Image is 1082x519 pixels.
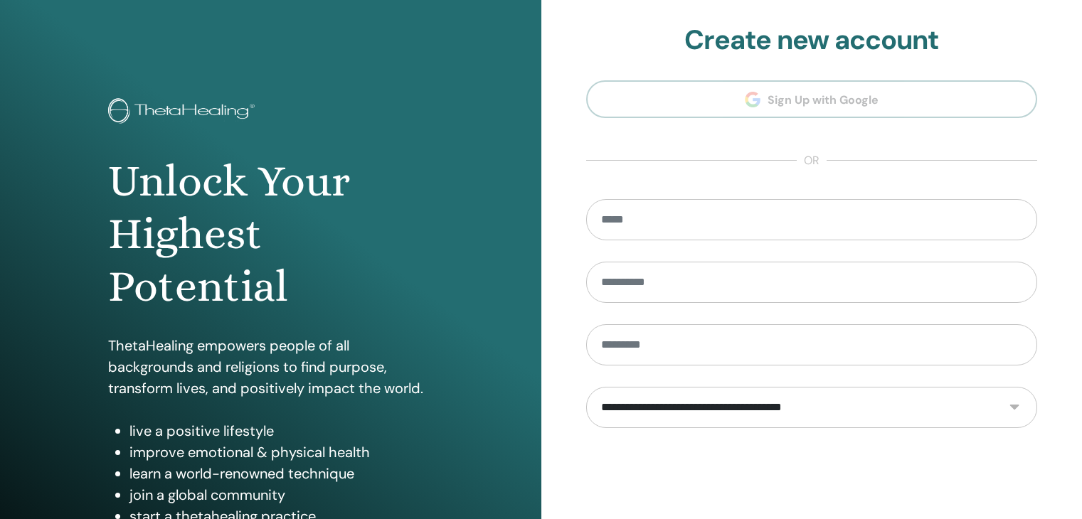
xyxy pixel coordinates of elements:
[586,24,1038,57] h2: Create new account
[108,335,433,399] p: ThetaHealing empowers people of all backgrounds and religions to find purpose, transform lives, a...
[129,484,433,505] li: join a global community
[108,155,433,314] h1: Unlock Your Highest Potential
[129,463,433,484] li: learn a world-renowned technique
[129,442,433,463] li: improve emotional & physical health
[129,420,433,442] li: live a positive lifestyle
[797,152,827,169] span: or
[704,449,920,505] iframe: reCAPTCHA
